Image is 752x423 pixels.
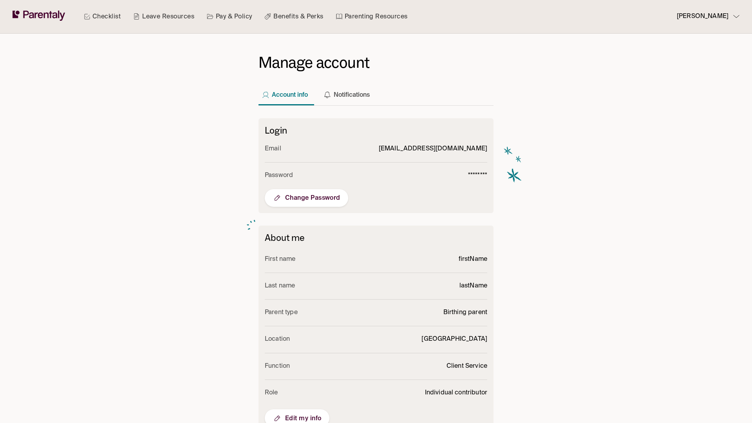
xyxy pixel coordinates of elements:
p: [PERSON_NAME] [677,11,728,22]
button: Change Password [265,189,348,207]
p: Parent type [265,307,298,318]
p: lastName [459,281,487,291]
button: Notifications [320,77,376,105]
h6: About me [265,232,487,243]
p: First name [265,254,296,265]
p: firstName [459,254,487,265]
p: Birthing parent [443,307,487,318]
button: Account info [258,77,314,105]
p: Role [265,388,278,398]
p: Individual contributor [425,388,487,398]
span: Edit my info [273,414,322,423]
p: Email [265,144,281,154]
h2: Login [265,125,487,136]
h1: Manage account [258,53,493,72]
p: [GEOGRAPHIC_DATA] [421,334,487,345]
p: Location [265,334,290,345]
span: Change Password [273,193,340,202]
p: Last name [265,281,295,291]
p: Function [265,361,290,372]
p: [EMAIL_ADDRESS][DOMAIN_NAME] [379,144,487,154]
p: Client Service [446,361,487,372]
p: Password [265,170,293,181]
